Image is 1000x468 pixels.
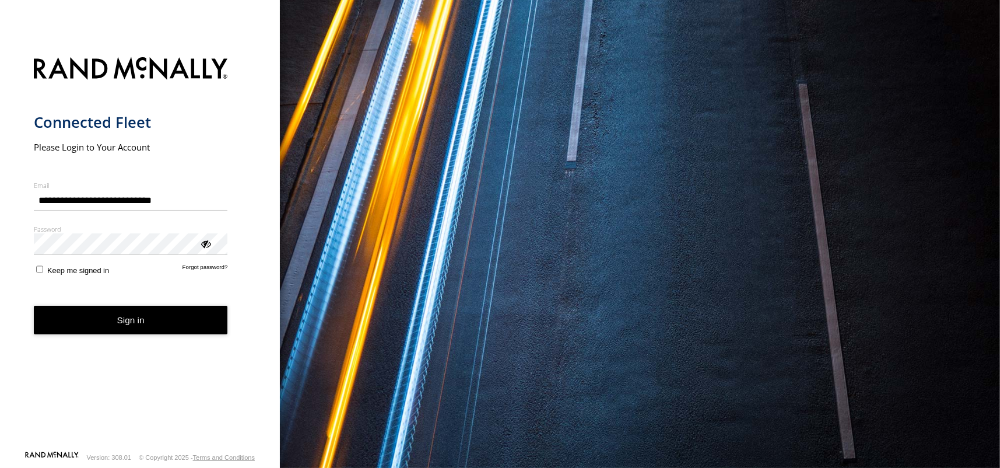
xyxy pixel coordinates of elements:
[139,454,255,461] div: © Copyright 2025 -
[34,55,228,85] img: Rand McNally
[34,225,228,233] label: Password
[34,50,247,450] form: main
[193,454,255,461] a: Terms and Conditions
[25,452,79,463] a: Visit our Website
[34,306,228,334] button: Sign in
[183,264,228,275] a: Forgot password?
[34,113,228,132] h1: Connected Fleet
[34,141,228,153] h2: Please Login to Your Account
[199,238,211,249] div: ViewPassword
[34,181,228,190] label: Email
[87,454,131,461] div: Version: 308.01
[36,266,44,273] input: Keep me signed in
[47,266,109,275] span: Keep me signed in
